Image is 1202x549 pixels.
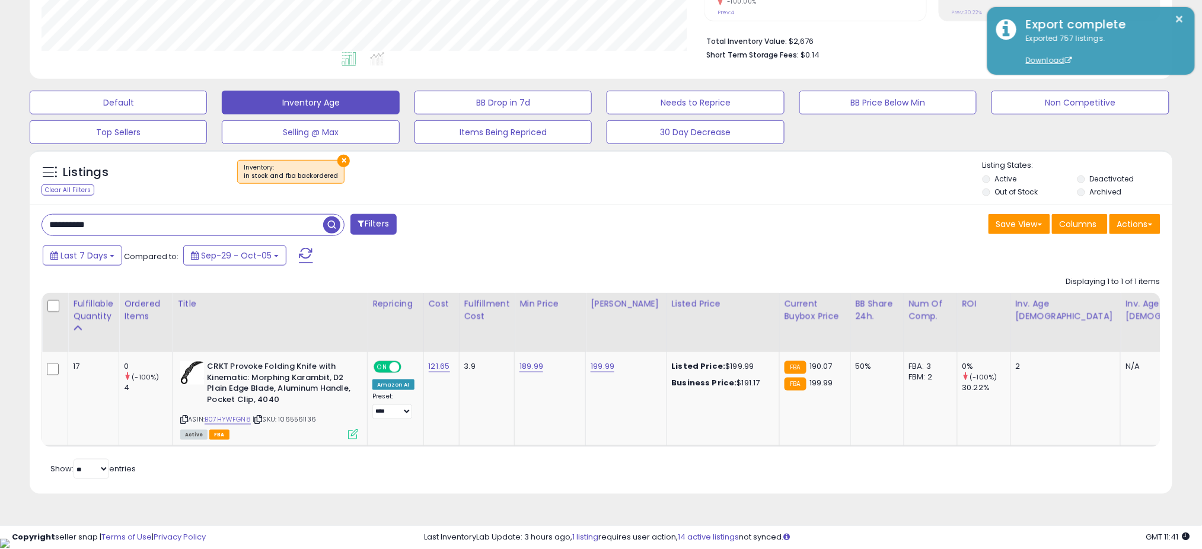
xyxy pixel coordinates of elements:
button: × [1175,12,1185,27]
div: Ordered Items [124,298,167,323]
small: (-100%) [970,372,997,382]
div: 2 [1016,361,1112,372]
b: Listed Price: [672,360,726,372]
div: $191.17 [672,378,770,388]
div: Listed Price [672,298,774,310]
a: Privacy Policy [154,531,206,542]
a: B07HYWFGN8 [205,414,251,424]
p: Listing States: [983,160,1172,171]
a: 1 listing [572,531,598,542]
div: 30.22% [962,382,1010,393]
span: 190.07 [809,360,833,372]
div: Fulfillment Cost [464,298,510,323]
div: Displaying 1 to 1 of 1 items [1066,276,1160,288]
button: Selling @ Max [222,120,399,144]
div: Amazon AI [372,379,414,390]
b: Short Term Storage Fees: [706,50,799,60]
div: ROI [962,298,1006,310]
div: [PERSON_NAME] [591,298,661,310]
small: FBA [785,378,806,391]
div: 4 [124,382,172,393]
button: Sep-29 - Oct-05 [183,245,286,266]
div: Preset: [372,392,414,419]
button: 30 Day Decrease [607,120,784,144]
span: Inventory : [244,163,338,181]
div: Title [177,298,362,310]
div: seller snap | | [12,532,206,543]
a: 189.99 [519,360,543,372]
button: Default [30,91,207,114]
div: FBA: 3 [909,361,948,372]
div: ASIN: [180,361,358,438]
button: Inventory Age [222,91,399,114]
small: Prev: 30.22% [952,9,983,16]
small: Prev: 4 [718,9,734,16]
a: 14 active listings [678,531,739,542]
button: BB Drop in 7d [415,91,592,114]
button: Save View [989,214,1050,234]
div: 0% [962,361,1010,372]
span: 199.99 [809,377,833,388]
span: 2025-10-13 11:41 GMT [1146,531,1190,542]
a: 121.65 [429,360,450,372]
button: Items Being Repriced [415,120,592,144]
span: $0.14 [801,49,820,60]
b: Business Price: [672,377,737,388]
button: Top Sellers [30,120,207,144]
div: FBM: 2 [909,372,948,382]
li: $2,676 [706,33,1152,47]
div: Exported 757 listings. [1017,33,1186,66]
button: Columns [1052,214,1108,234]
div: Fulfillable Quantity [73,298,114,323]
a: 199.99 [591,360,614,372]
b: CRKT Provoke Folding Knife with Kinematic: Morphing Karambit, D2 Plain Edge Blade, Aluminum Handl... [207,361,351,408]
div: Current Buybox Price [785,298,846,323]
div: BB Share 24h. [856,298,899,323]
span: | SKU: 1065561136 [253,414,316,424]
div: Last InventoryLab Update: 3 hours ago, requires user action, not synced. [424,532,1190,543]
div: 0 [124,361,172,372]
div: Clear All Filters [42,184,94,196]
div: Min Price [519,298,581,310]
button: Actions [1109,214,1160,234]
span: Columns [1060,218,1097,230]
button: × [337,155,350,167]
div: 50% [856,361,895,372]
button: BB Price Below Min [799,91,977,114]
span: All listings currently available for purchase on Amazon [180,430,208,440]
div: $199.99 [672,361,770,372]
a: Terms of Use [101,531,152,542]
b: Total Inventory Value: [706,36,787,46]
label: Deactivated [1089,174,1134,184]
strong: Copyright [12,531,55,542]
div: Inv. Age [DEMOGRAPHIC_DATA] [1016,298,1116,323]
div: Cost [429,298,454,310]
span: Compared to: [124,251,178,262]
span: OFF [400,362,419,372]
div: Export complete [1017,16,1186,33]
div: Repricing [372,298,418,310]
span: Last 7 Days [60,250,107,261]
a: Download [1026,55,1072,65]
button: Filters [350,214,397,235]
small: FBA [785,361,806,374]
span: FBA [209,430,229,440]
button: Needs to Reprice [607,91,784,114]
small: (-100%) [132,372,159,382]
button: Non Competitive [991,91,1169,114]
div: 17 [73,361,110,372]
button: Last 7 Days [43,245,122,266]
span: Sep-29 - Oct-05 [201,250,272,261]
div: 3.9 [464,361,506,372]
div: in stock and fba backordered [244,172,338,180]
div: Num of Comp. [909,298,952,323]
label: Out of Stock [995,187,1038,197]
label: Active [995,174,1017,184]
span: Show: entries [50,463,136,474]
label: Archived [1089,187,1121,197]
span: ON [375,362,390,372]
img: 412cffVmSFL._SL40_.jpg [180,361,204,385]
h5: Listings [63,164,109,181]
